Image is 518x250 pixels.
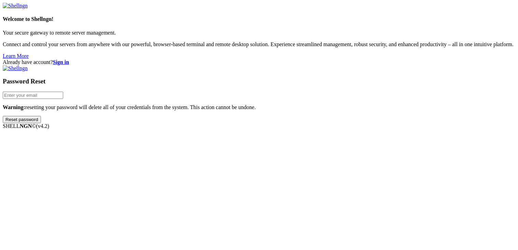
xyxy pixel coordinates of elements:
[3,78,515,85] h3: Password Reset
[3,30,515,36] p: Your secure gateway to remote server management.
[3,3,28,9] img: Shellngn
[3,123,49,129] span: SHELL ©
[3,59,515,65] div: Already have account?
[53,59,69,65] a: Sign in
[3,41,515,48] p: Connect and control your servers from anywhere with our powerful, browser-based terminal and remo...
[20,123,32,129] b: NGN
[3,116,41,123] input: Reset password
[36,123,50,129] span: 4.2.0
[3,65,28,71] img: Shellngn
[3,92,63,99] input: Enter your email
[3,16,515,22] h4: Welcome to Shellngn!
[3,53,29,59] a: Learn More
[3,104,25,110] b: Warning:
[3,104,515,110] p: resetting your password will delete all of your credentials from the system. This action cannot b...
